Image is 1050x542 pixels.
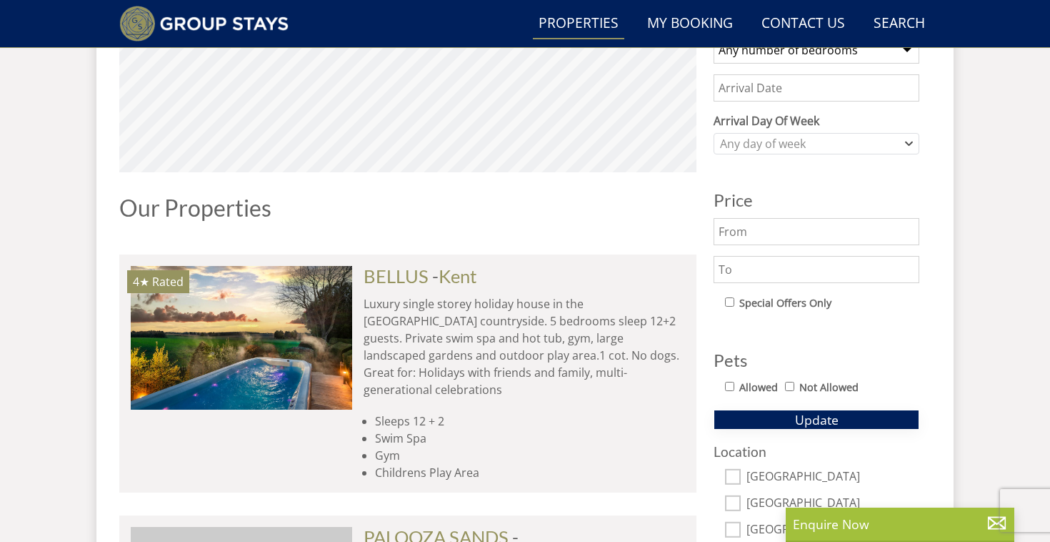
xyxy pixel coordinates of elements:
[793,515,1007,533] p: Enquire Now
[131,266,352,409] a: 4★ Rated
[131,266,352,409] img: Bellus-kent-large-group-holiday-home-sleeps-13.original.jpg
[799,380,859,395] label: Not Allowed
[739,380,778,395] label: Allowed
[533,8,624,40] a: Properties
[868,8,931,40] a: Search
[746,523,919,538] label: [GEOGRAPHIC_DATA]
[739,295,831,311] label: Special Offers Only
[746,496,919,512] label: [GEOGRAPHIC_DATA]
[152,274,184,290] span: Rated
[714,74,919,102] input: Arrival Date
[716,136,901,152] div: Any day of week
[432,265,477,287] span: -
[756,8,851,40] a: Contact Us
[795,411,839,428] span: Update
[375,447,685,464] li: Gym
[439,265,477,287] a: Kent
[714,256,919,283] input: To
[641,8,739,40] a: My Booking
[714,191,919,210] h3: Price
[375,413,685,430] li: Sleeps 12 + 2
[119,195,696,220] h1: Our Properties
[714,410,919,430] button: Update
[119,6,289,41] img: Group Stays
[375,430,685,447] li: Swim Spa
[746,470,919,486] label: [GEOGRAPHIC_DATA]
[714,112,919,129] label: Arrival Day Of Week
[133,274,149,290] span: BELLUS has a 4 star rating under the Quality in Tourism Scheme
[364,295,685,398] p: Luxury single storey holiday house in the [GEOGRAPHIC_DATA] countryside. 5 bedrooms sleep 12+2 gu...
[714,444,919,459] h3: Location
[364,265,429,287] a: BELLUS
[714,133,919,154] div: Combobox
[714,218,919,245] input: From
[714,351,919,370] h3: Pets
[375,464,685,481] li: Childrens Play Area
